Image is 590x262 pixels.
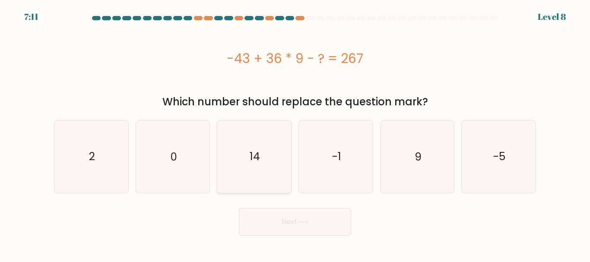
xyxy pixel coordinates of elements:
[493,149,505,164] text: -5
[170,149,177,164] text: 0
[59,94,531,110] div: Which number should replace the question mark?
[332,149,341,164] text: -1
[24,10,38,23] div: 7:11
[239,208,351,236] button: Next
[538,10,566,23] div: Level 8
[89,149,95,164] text: 2
[54,49,536,68] div: -43 + 36 * 9 - ? = 267
[250,149,260,164] text: 14
[415,149,422,164] text: 9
